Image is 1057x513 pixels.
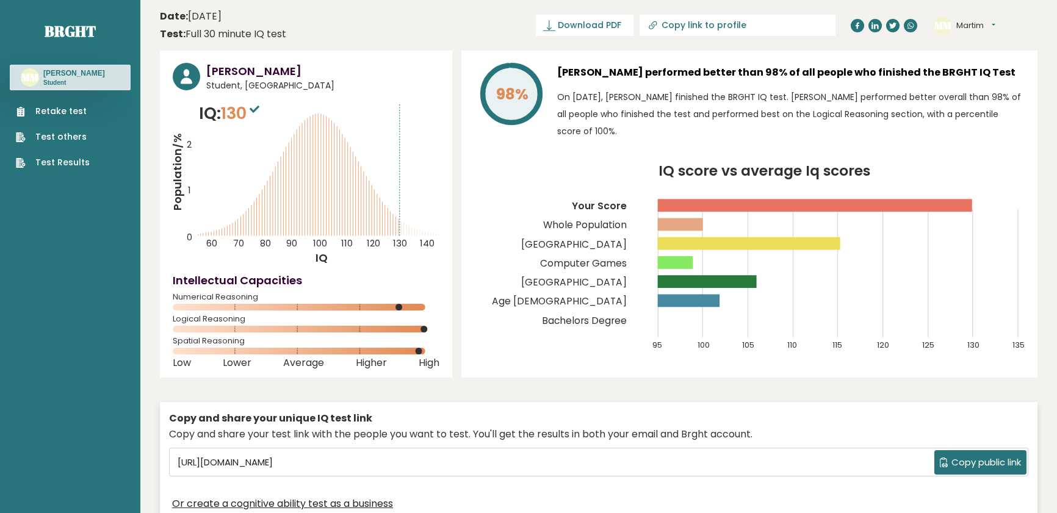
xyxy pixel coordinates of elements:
[16,105,90,118] a: Retake test
[173,361,191,365] span: Low
[283,361,324,365] span: Average
[206,237,217,250] tspan: 60
[544,218,627,231] tspan: Whole Population
[956,20,995,32] button: Martim
[522,238,627,251] tspan: [GEOGRAPHIC_DATA]
[221,102,262,124] span: 130
[572,199,627,212] tspan: Your Score
[187,138,192,151] tspan: 2
[341,237,353,250] tspan: 110
[698,339,710,351] tspan: 100
[160,9,188,23] b: Date:
[557,63,1025,82] h3: [PERSON_NAME] performed better than 98% of all people who finished the BRGHT IQ Test
[419,361,439,365] span: High
[1012,339,1025,351] tspan: 135
[878,339,890,351] tspan: 120
[536,15,633,36] a: Download PDF
[286,237,297,250] tspan: 90
[393,237,407,250] tspan: 130
[160,27,186,41] b: Test:
[260,237,271,250] tspan: 80
[420,237,435,250] tspan: 140
[951,456,1021,470] span: Copy public link
[967,339,979,351] tspan: 130
[492,295,627,307] tspan: Age [DEMOGRAPHIC_DATA]
[169,427,1028,442] div: Copy and share your test link with the people you want to test. You'll get the results in both yo...
[187,231,192,243] tspan: 0
[922,339,934,351] tspan: 125
[233,237,244,250] tspan: 70
[787,339,797,351] tspan: 110
[934,18,952,32] text: MM
[356,361,387,365] span: Higher
[173,295,439,300] span: Numerical Reasoning
[206,79,439,92] span: Student, [GEOGRAPHIC_DATA]
[172,497,393,511] a: Or create a cognitive ability test as a business
[367,237,380,250] tspan: 120
[541,257,627,270] tspan: Computer Games
[16,131,90,143] a: Test others
[16,156,90,169] a: Test Results
[43,68,105,78] h3: [PERSON_NAME]
[496,84,528,105] tspan: 98%
[173,317,439,321] span: Logical Reasoning
[170,133,185,210] tspan: Population/%
[742,339,754,351] tspan: 105
[206,63,439,79] h3: [PERSON_NAME]
[173,272,439,289] h4: Intellectual Capacities
[934,450,1026,475] button: Copy public link
[316,251,328,266] tspan: IQ
[160,9,222,24] time: [DATE]
[522,276,627,289] tspan: [GEOGRAPHIC_DATA]
[45,21,96,41] a: Brght
[173,339,439,343] span: Spatial Reasoning
[658,160,870,181] tspan: IQ score vs average Iq scores
[543,314,627,327] tspan: Bachelors Degree
[160,27,286,41] div: Full 30 minute IQ test
[652,339,662,351] tspan: 95
[832,339,842,351] tspan: 115
[169,411,1028,426] div: Copy and share your unique IQ test link
[188,184,191,196] tspan: 1
[21,70,39,84] text: MM
[557,88,1025,140] p: On [DATE], [PERSON_NAME] finished the BRGHT IQ test. [PERSON_NAME] performed better overall than ...
[313,237,327,250] tspan: 100
[558,19,621,32] span: Download PDF
[43,79,105,87] p: Student
[223,361,251,365] span: Lower
[199,101,262,126] p: IQ:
